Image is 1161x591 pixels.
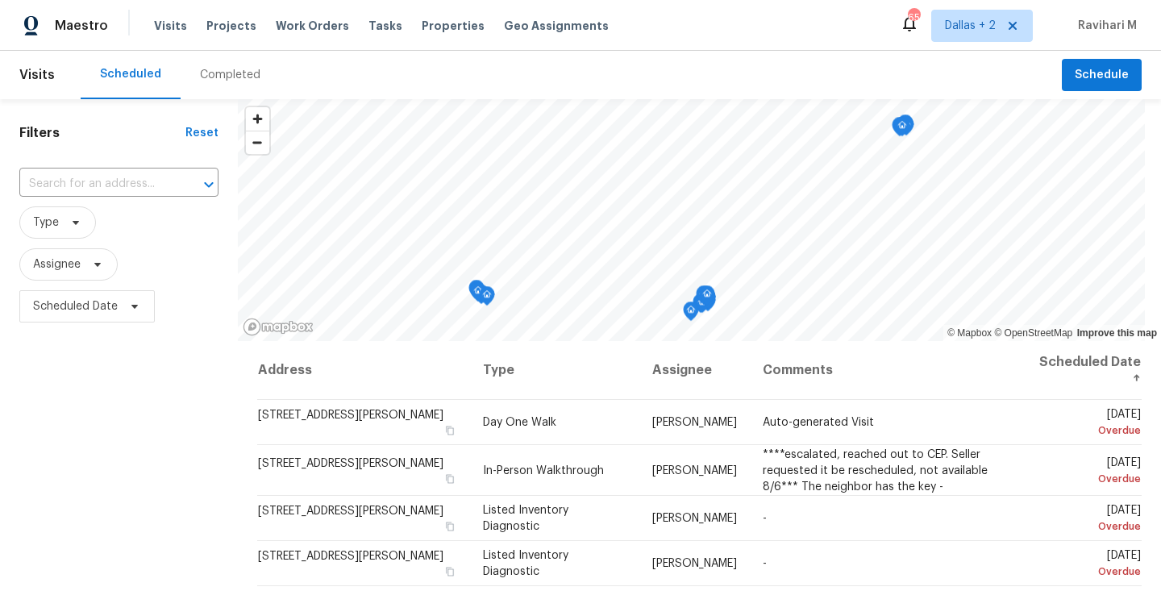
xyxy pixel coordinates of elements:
[258,551,443,562] span: [STREET_ADDRESS][PERSON_NAME]
[683,302,699,327] div: Map marker
[243,318,314,336] a: Mapbox homepage
[1029,564,1141,580] div: Overdue
[1075,65,1129,85] span: Schedule
[1016,341,1142,400] th: Scheduled Date ↑
[894,117,910,142] div: Map marker
[750,341,1015,400] th: Comments
[763,558,767,569] span: -
[257,341,470,400] th: Address
[100,66,161,82] div: Scheduled
[33,298,118,314] span: Scheduled Date
[258,506,443,517] span: [STREET_ADDRESS][PERSON_NAME]
[206,18,256,34] span: Projects
[479,286,495,311] div: Map marker
[258,457,443,468] span: [STREET_ADDRESS][PERSON_NAME]
[947,327,992,339] a: Mapbox
[443,519,457,534] button: Copy Address
[238,99,1145,341] canvas: Map
[483,550,568,577] span: Listed Inventory Diagnostic
[1072,18,1137,34] span: Ravihari M
[19,172,173,197] input: Search for an address...
[908,10,919,26] div: 65
[246,131,269,154] button: Zoom out
[898,116,914,141] div: Map marker
[700,289,716,314] div: Map marker
[1029,409,1141,439] span: [DATE]
[19,125,185,141] h1: Filters
[699,285,715,310] div: Map marker
[19,57,55,93] span: Visits
[473,285,489,310] div: Map marker
[154,18,187,34] span: Visits
[368,20,402,31] span: Tasks
[763,513,767,524] span: -
[422,18,485,34] span: Properties
[639,341,750,400] th: Assignee
[246,107,269,131] button: Zoom in
[504,18,609,34] span: Geo Assignments
[258,410,443,421] span: [STREET_ADDRESS][PERSON_NAME]
[652,464,737,476] span: [PERSON_NAME]
[443,471,457,485] button: Copy Address
[945,18,996,34] span: Dallas + 2
[694,293,710,318] div: Map marker
[897,114,913,139] div: Map marker
[1077,327,1157,339] a: Improve this map
[1029,550,1141,580] span: [DATE]
[1062,59,1142,92] button: Schedule
[1029,518,1141,535] div: Overdue
[1029,470,1141,486] div: Overdue
[443,564,457,579] button: Copy Address
[483,464,604,476] span: In-Person Walkthrough
[200,67,260,83] div: Completed
[483,417,556,428] span: Day One Walk
[696,285,712,310] div: Map marker
[652,558,737,569] span: [PERSON_NAME]
[763,448,988,492] span: ****escalated, reached out to CEP. Seller requested it be rescheduled, not available 8/6*** The n...
[443,423,457,438] button: Copy Address
[1029,505,1141,535] span: [DATE]
[483,505,568,532] span: Listed Inventory Diagnostic
[1029,456,1141,486] span: [DATE]
[470,341,640,400] th: Type
[33,214,59,231] span: Type
[994,327,1072,339] a: OpenStreetMap
[652,417,737,428] span: [PERSON_NAME]
[33,256,81,273] span: Assignee
[55,18,108,34] span: Maestro
[468,280,485,305] div: Map marker
[1029,422,1141,439] div: Overdue
[276,18,349,34] span: Work Orders
[763,417,874,428] span: Auto-generated Visit
[198,173,220,196] button: Open
[185,125,218,141] div: Reset
[470,282,486,307] div: Map marker
[652,513,737,524] span: [PERSON_NAME]
[693,293,709,318] div: Map marker
[892,117,908,142] div: Map marker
